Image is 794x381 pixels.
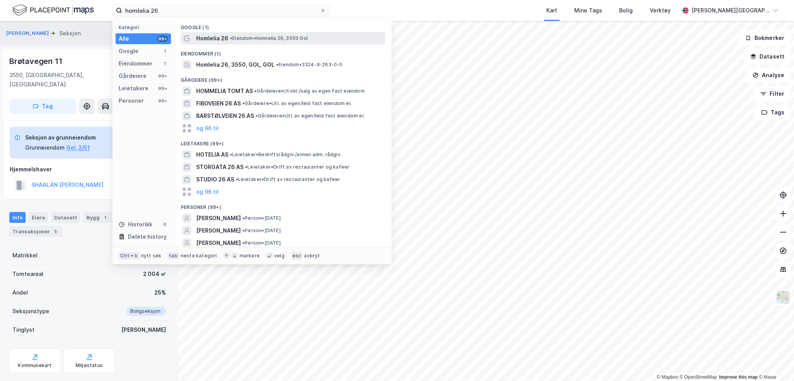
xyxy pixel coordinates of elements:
div: Kart [546,6,557,15]
button: Filter [754,86,791,102]
span: • [254,88,257,94]
div: 3550, [GEOGRAPHIC_DATA], [GEOGRAPHIC_DATA] [9,71,135,89]
span: Eiendom • 3324-9-263-0-0 [276,62,343,68]
button: Tags [755,105,791,120]
span: HOMMELIA TOMT AS [196,86,253,96]
div: Miljøstatus [76,362,103,369]
a: Improve this map [719,374,758,380]
div: Bolig [619,6,633,15]
a: OpenStreetMap [680,374,717,380]
img: logo.f888ab2527a4732fd821a326f86c7f29.svg [12,3,94,17]
div: Kontrollprogram for chat [755,344,794,381]
div: 0 [162,221,168,228]
span: • [242,215,245,221]
span: FIBOVEIEN 26 AS [196,99,241,108]
span: Person • [DATE] [242,228,281,234]
span: • [255,113,258,119]
div: Google (1) [174,18,392,32]
div: Transaksjoner [9,226,62,237]
button: og 96 til [196,124,219,133]
div: avbryt [304,253,320,259]
button: og 96 til [196,187,219,197]
div: 99+ [157,85,168,91]
div: Grunneiendom [25,143,65,152]
span: • [242,228,245,233]
button: Datasett [744,49,791,64]
div: Personer [119,96,144,105]
span: [PERSON_NAME] [196,238,241,248]
div: Datasett [51,212,80,223]
div: 1 [162,60,168,67]
span: HOTELIA AS [196,150,228,159]
div: Tomteareal [12,269,43,279]
div: esc [291,252,303,260]
div: Historikk [119,220,152,229]
button: Gol, 2/51 [66,143,90,152]
span: • [236,176,238,182]
div: Leietakere [119,84,148,93]
span: • [276,62,278,67]
div: Leietakere (99+) [174,134,392,148]
div: Seksjon av grunneiendom [25,133,96,142]
button: [PERSON_NAME] [6,29,50,37]
span: STUDIO 26 AS [196,175,234,184]
button: Analyse [746,67,791,83]
div: 99+ [157,98,168,104]
div: 1 [162,48,168,54]
span: Gårdeiere • Utl. av egen/leid fast eiendom el. [242,100,352,107]
span: • [242,100,245,106]
span: [PERSON_NAME] [196,214,241,223]
div: [PERSON_NAME][GEOGRAPHIC_DATA] [692,6,769,15]
iframe: Chat Widget [755,344,794,381]
div: Gårdeiere (99+) [174,71,392,85]
span: • [230,35,232,41]
div: Verktøy [650,6,671,15]
div: tab [167,252,179,260]
button: Bokmerker [739,30,791,46]
div: Eiere [29,212,48,223]
span: STORGATA 26 AS [196,162,243,172]
input: Søk på adresse, matrikkel, gårdeiere, leietakere eller personer [122,5,320,16]
div: Hjemmelshaver [10,165,169,174]
span: Eiendom • Homlelia 26, 3550 Gol [230,35,308,41]
div: Brøtavegen 11 [9,55,64,67]
div: Alle [119,34,129,43]
span: Homlelia 26, 3550, GOL, GOL [196,60,274,69]
span: • [242,240,245,246]
a: Mapbox [657,374,678,380]
div: Personer (99+) [174,198,392,212]
span: Gårdeiere • Utl. av egen/leid fast eiendom el. [255,113,365,119]
span: • [245,164,247,170]
div: Delete history [128,232,167,241]
div: 5 [52,228,59,235]
span: Person • [DATE] [242,240,281,246]
div: Gårdeiere [119,71,147,81]
span: Leietaker • Bedriftsrådgiv./annen adm. rådgiv. [230,152,342,158]
div: Matrikkel [12,251,38,260]
div: Google [119,47,138,56]
div: Ctrl + k [119,252,140,260]
div: markere [240,253,260,259]
div: nytt søk [141,253,162,259]
div: 2 004 ㎡ [143,269,166,279]
div: Bygg [83,212,112,223]
div: velg [274,253,285,259]
span: • [230,152,232,157]
div: Tinglyst [12,325,35,334]
span: BARSTØLVEIEN 26 AS [196,111,254,121]
div: 1 [101,214,109,221]
div: Kategori [119,24,171,30]
div: neste kategori [181,253,217,259]
div: Seksjonstype [12,307,49,316]
span: Leietaker • Drift av restauranter og kafeer [245,164,349,170]
div: Info [9,212,26,223]
span: Person • [DATE] [242,215,281,221]
span: [PERSON_NAME] [196,226,241,235]
div: Kommunekart [18,362,52,369]
button: Tag [9,98,76,114]
div: Seksjon [59,29,81,38]
div: Mine Tags [574,6,602,15]
div: 25% [154,288,166,297]
div: [PERSON_NAME] [121,325,166,334]
span: Gårdeiere • Utvikl./salg av egen fast eiendom [254,88,365,94]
